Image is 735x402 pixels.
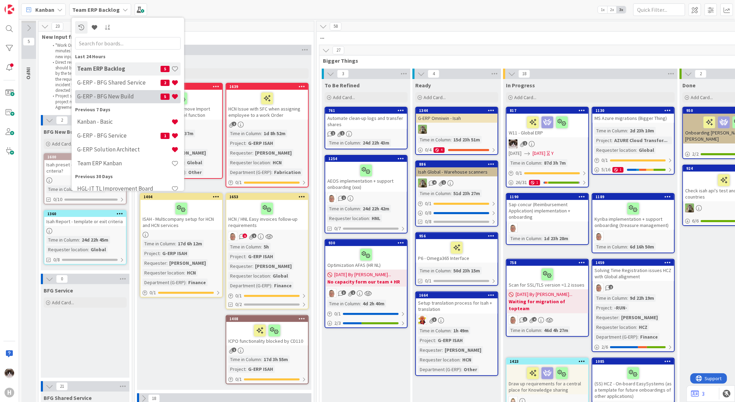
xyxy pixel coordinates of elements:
[507,114,588,137] div: W11 - Global ERP
[228,272,270,280] div: Requester location
[595,294,627,302] div: Time in Column
[425,277,432,285] span: 0/1
[516,291,572,298] span: [DATE] By [PERSON_NAME]...
[271,159,283,166] div: HCN
[425,218,432,225] span: 0/8
[270,272,271,280] span: :
[325,156,407,162] div: 1254
[416,107,498,123] div: 1344G-ERP Omniwin - Isah
[685,203,694,212] img: TT
[415,107,498,155] a: 1344G-ERP Omniwin - IsahTTTime in Column:15d 23h 51m0/44
[228,139,245,147] div: Project
[361,139,391,147] div: 24d 22h 43m
[333,94,355,101] span: Add Card...
[627,294,628,302] span: :
[75,37,181,49] input: Search for boards...
[507,107,588,137] div: 817W11 - Global ERP
[416,114,498,123] div: G-ERP Omniwin - Isah
[161,93,170,99] span: 5
[235,301,242,308] span: 0/2
[509,224,518,233] img: lD
[692,217,699,225] span: 6 / 6
[596,194,674,199] div: 1189
[253,149,293,157] div: [PERSON_NAME]
[334,225,341,232] span: 0/7
[185,279,187,286] span: :
[185,159,204,166] div: Global
[628,243,656,251] div: 6d 16h 50m
[235,179,242,186] span: 0 / 1
[261,130,262,137] span: :
[327,194,336,203] img: lD
[628,127,656,134] div: 2d 23h 10m
[252,262,253,270] span: :
[529,180,540,185] div: 1
[44,154,126,175] div: 1600Isah preset - template or exit criteria?
[415,160,498,227] a: 886Isah Global - Warehouse scannersTTTime in Column:51d 23h 27m0/10/80/8
[328,108,407,113] div: 761
[53,256,60,263] span: 0/8
[140,200,222,230] div: ISAH - Multicompany setup for HCN and HCN services
[52,299,74,306] span: Add Card...
[416,161,498,167] div: 886
[79,236,80,244] span: :
[416,292,498,314] div: 1664Setup translation process for Isah + translation
[418,190,451,197] div: Time in Column
[595,146,636,154] div: Requester location
[328,156,407,161] div: 1254
[507,260,588,266] div: 758
[434,147,445,153] div: 4
[228,232,237,241] img: lD
[692,150,699,158] span: 2 / 2
[418,125,427,134] img: TT
[77,93,161,100] h4: G-ERP - BFG New Build
[334,271,391,278] span: [DATE] By [PERSON_NAME]...
[416,239,498,263] div: P6 - Omega365 Interface
[595,232,604,241] img: lD
[509,298,586,312] b: Waiting for migration of topteam
[636,146,637,154] span: :
[325,240,407,270] div: 930Optimization AFAS (HR NL)
[516,179,527,186] span: 26 / 31
[77,185,171,192] h4: HGL-IT TL Improvement Board
[595,304,611,312] div: Project
[418,136,451,143] div: Time in Column
[506,107,589,187] a: 817W11 - Global ERPKv[DATE][DATE]YTime in Column:87d 3h 7m0/126/311
[507,194,588,221] div: 1190Sap concur (Reimbursement Application) implementation + onboarding
[592,259,675,352] a: 1459Solving Time Registration issues HCZ with Global allignmentlDTime in Column:9d 22h 19mProject...
[425,209,432,217] span: 0 / 8
[592,232,674,241] div: lD
[161,79,170,86] span: 2
[44,211,126,226] div: 1360Isah Report - template or exit criteria
[592,260,674,281] div: 1459Solving Time Registration issues HCZ with Global allignment
[592,194,674,230] div: 1189Kyriba implementation + support onboarding (treasure management)
[77,79,161,86] h4: G-ERP - BFG Shared Service
[351,290,355,295] span: 1
[627,243,628,251] span: :
[226,291,308,300] div: 0/1
[143,269,184,277] div: Requester location
[325,155,408,234] a: 1254AEOS implementation + support onboarding (xxx)lDTime in Column:24d 22h 42mRequester location:...
[47,155,126,159] div: 1600
[143,279,185,286] div: Department (G-ERP)
[633,3,685,16] input: Quick Filter...
[262,130,287,137] div: 1d 8h 52m
[161,65,170,72] span: 5
[140,194,222,230] div: 1404ISAH - Multicompany setup for HCN and HCN services
[452,190,482,197] div: 51d 23h 27m
[161,132,170,139] span: 1
[228,130,261,137] div: Time in Column
[44,160,126,175] div: Isah preset - template or exit criteria?
[416,146,498,154] div: 0/44
[325,246,407,270] div: Optimization AFAS (HR NL)
[424,94,446,101] span: Add Card...
[4,5,14,14] img: Visit kanbanzone.com
[140,288,222,297] div: 0/1
[328,241,407,245] div: 930
[226,90,308,120] div: HCN Issue with SFC when assigning employee to a work Order
[331,131,335,136] span: 1
[691,94,713,101] span: Add Card...
[272,168,302,176] div: Fabrication
[44,154,126,160] div: 1600
[327,205,360,212] div: Time in Column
